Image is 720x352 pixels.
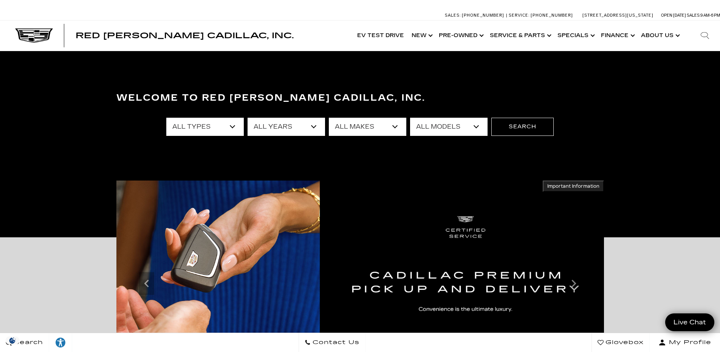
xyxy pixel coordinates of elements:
a: Live Chat [665,313,714,331]
span: Live Chat [670,318,710,327]
div: Next [566,272,581,295]
span: Contact Us [311,337,359,348]
div: Search [690,20,720,51]
span: Red [PERSON_NAME] Cadillac, Inc. [76,31,294,40]
a: Explore your accessibility options [49,333,72,352]
span: Service: [509,13,530,18]
select: Filter by make [329,118,406,136]
div: Explore your accessibility options [49,337,72,348]
button: Important Information [543,181,604,192]
select: Filter by type [166,118,244,136]
a: Finance [597,20,637,51]
span: Sales: [687,13,700,18]
a: [STREET_ADDRESS][US_STATE] [582,13,653,18]
a: EV Test Drive [353,20,408,51]
a: Specials [554,20,597,51]
a: Red [PERSON_NAME] Cadillac, Inc. [76,32,294,39]
img: Opt-Out Icon [4,336,21,344]
span: [PHONE_NUMBER] [462,13,504,18]
select: Filter by year [248,118,325,136]
span: Glovebox [604,337,644,348]
span: [PHONE_NUMBER] [531,13,573,18]
span: Open [DATE] [661,13,686,18]
a: Service: [PHONE_NUMBER] [506,13,575,17]
select: Filter by model [410,118,488,136]
button: Search [491,118,554,136]
a: Sales: [PHONE_NUMBER] [445,13,506,17]
a: About Us [637,20,682,51]
span: 9 AM-6 PM [700,13,720,18]
a: Contact Us [299,333,365,352]
span: Search [12,337,43,348]
img: Cadillac Dark Logo with Cadillac White Text [15,28,53,43]
section: Click to Open Cookie Consent Modal [4,336,21,344]
a: Glovebox [591,333,650,352]
span: Important Information [547,183,599,189]
span: My Profile [666,337,711,348]
a: Service & Parts [486,20,554,51]
a: Pre-Owned [435,20,486,51]
a: New [408,20,435,51]
div: Previous [139,272,154,295]
button: Open user profile menu [650,333,720,352]
h3: Welcome to Red [PERSON_NAME] Cadillac, Inc. [116,90,604,106]
span: Sales: [445,13,461,18]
